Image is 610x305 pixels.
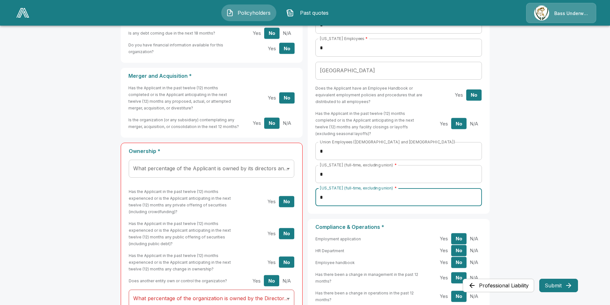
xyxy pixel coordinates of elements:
[320,36,368,41] label: [US_STATE] Employees
[128,84,240,111] h6: Has the Applicant in the past twelve (12) months completed or is the Applicant anticipating in th...
[451,245,467,256] button: No
[279,117,295,129] button: N/A
[279,28,295,39] button: N/A
[279,275,294,286] button: N/A
[221,4,276,21] button: Policyholders IconPolicyholders
[539,279,578,292] button: Submit
[279,257,294,268] button: No
[264,117,280,129] button: No
[129,277,227,284] h6: Does another entity own or control the organization?
[279,92,295,103] button: No
[451,233,467,245] button: No
[279,43,295,54] button: No
[129,188,239,215] h6: Has the Applicant in the past twelve (12) months experienced or is the Applicant anticipating in ...
[315,290,427,303] h6: Has there been a change in operations in the past 12 months?
[249,275,264,286] button: Yes
[264,196,279,207] button: Yes
[315,85,427,105] h6: Does the Applicant have an Employee Handbook or equivalent employment policies and procedures tha...
[466,272,482,283] button: N/A
[129,252,239,272] h6: Has the Applicant in the past twelve (12) months experienced or is the Applicant anticipating in ...
[315,247,344,254] h6: HR Department
[436,118,451,129] button: Yes
[279,228,294,239] button: No
[315,224,482,230] p: Compliance & Operations *
[236,9,272,17] span: Policyholders
[436,257,451,268] button: Yes
[264,275,279,286] button: No
[249,28,264,39] button: Yes
[128,73,295,79] p: Merger and Acquisition *
[286,9,294,17] img: Past quotes Icon
[16,8,29,18] img: AA Logo
[315,110,427,137] h6: Has the Applicant in the past twelve (12) months completed or is the Applicant anticipating in th...
[466,245,482,256] button: N/A
[279,196,294,207] button: No
[466,89,482,100] button: No
[451,272,467,283] button: No
[320,162,396,168] label: [US_STATE] (full-time, excluding union)
[264,92,280,103] button: Yes
[451,257,467,268] button: No
[436,233,451,245] button: Yes
[315,271,427,285] h6: Has there been a change in management in the past 12 months?
[315,259,355,266] h6: Employee handbook
[128,42,240,55] h6: Do you have financial information available for this organization?
[463,279,534,292] button: Professional Liability
[320,139,455,145] label: Union Employees ([DEMOGRAPHIC_DATA] and [DEMOGRAPHIC_DATA])
[264,228,279,239] button: Yes
[466,118,482,129] button: N/A
[466,291,482,302] button: N/A
[129,220,239,247] h6: Has the Applicant in the past twelve (12) months experienced or is the Applicant anticipating in ...
[128,30,215,36] h6: Is any debt coming due in the next 18 months?
[264,43,280,54] button: Yes
[436,245,451,256] button: Yes
[281,4,337,21] button: Past quotes IconPast quotes
[451,118,467,129] button: No
[315,236,361,242] h6: Employment application
[320,185,396,191] label: [US_STATE] (full-time, excluding union)
[466,257,482,268] button: N/A
[264,257,279,268] button: Yes
[436,291,451,302] button: Yes
[128,116,240,130] h6: Is the organization (or any subsidiary) contemplating any merger, acquisition, or consolidation i...
[264,28,280,39] button: No
[466,233,482,245] button: N/A
[436,272,451,283] button: Yes
[249,117,264,129] button: Yes
[226,9,234,17] img: Policyholders Icon
[451,291,467,302] button: No
[297,9,332,17] span: Past quotes
[451,89,467,100] button: Yes
[129,148,295,154] p: Ownership *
